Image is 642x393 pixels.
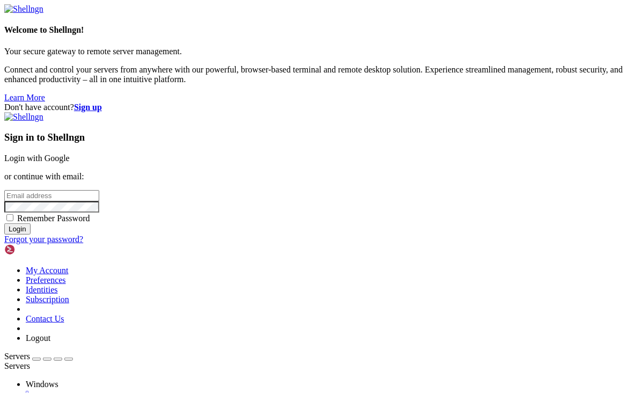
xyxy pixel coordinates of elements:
a: Preferences [26,275,66,285]
span: Windows [26,380,58,389]
a: Subscription [26,295,69,304]
span: Servers [4,352,30,361]
p: Your secure gateway to remote server management. [4,47,638,56]
div: Don't have account? [4,103,638,112]
div: Servers [4,361,638,371]
p: Connect and control your servers from anywhere with our powerful, browser-based terminal and remo... [4,65,638,84]
h3: Sign in to Shellngn [4,132,638,143]
a: Sign up [74,103,102,112]
p: or continue with email: [4,172,638,181]
span: Remember Password [17,214,90,223]
input: Login [4,223,31,235]
a: Logout [26,333,50,343]
a: My Account [26,266,69,275]
input: Remember Password [6,214,13,221]
a: Servers [4,352,73,361]
a: Forgot your password? [4,235,83,244]
a: Contact Us [26,314,64,323]
img: Shellngn [4,4,43,14]
img: Shellngn [4,244,66,255]
a: Login with Google [4,154,70,163]
a: Learn More [4,93,45,102]
h4: Welcome to Shellngn! [4,25,638,35]
img: Shellngn [4,112,43,122]
a: Identities [26,285,58,294]
input: Email address [4,190,99,201]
